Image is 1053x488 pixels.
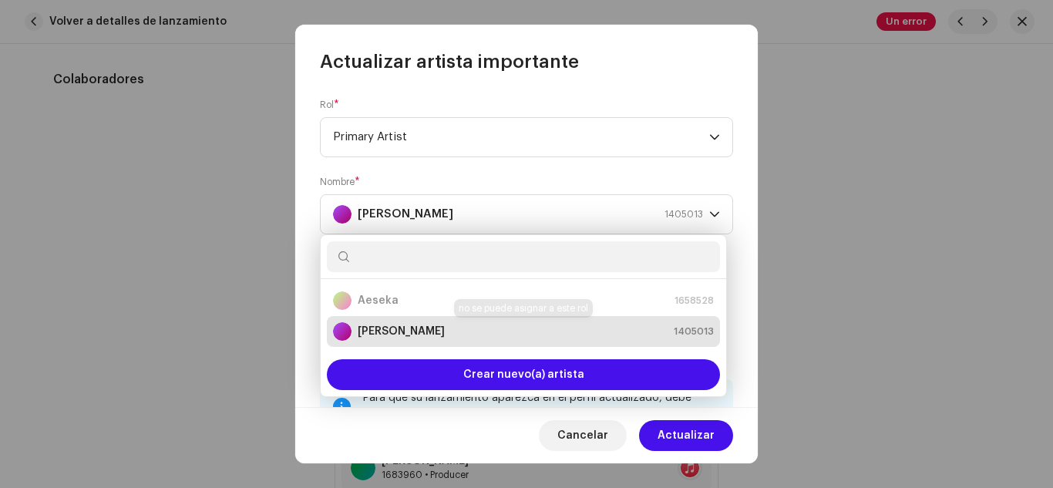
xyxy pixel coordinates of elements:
[327,316,720,347] li: Dee Diego
[320,49,579,74] span: Actualizar artista importante
[709,195,720,234] div: dropdown trigger
[320,176,360,188] label: Nombre
[639,420,733,451] button: Actualizar
[333,195,709,234] span: Dee Diego
[658,420,715,451] span: Actualizar
[709,118,720,156] div: dropdown trigger
[327,285,720,316] li: Aeseka
[557,420,608,451] span: Cancelar
[358,324,445,339] strong: [PERSON_NAME]
[664,195,703,234] span: 1405013
[358,195,453,234] strong: [PERSON_NAME]
[333,118,709,156] span: Primary Artist
[463,359,584,390] span: Crear nuevo(a) artista
[539,420,627,451] button: Cancelar
[321,279,726,353] ul: Option List
[320,99,339,111] label: Rol
[674,324,714,339] span: 1405013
